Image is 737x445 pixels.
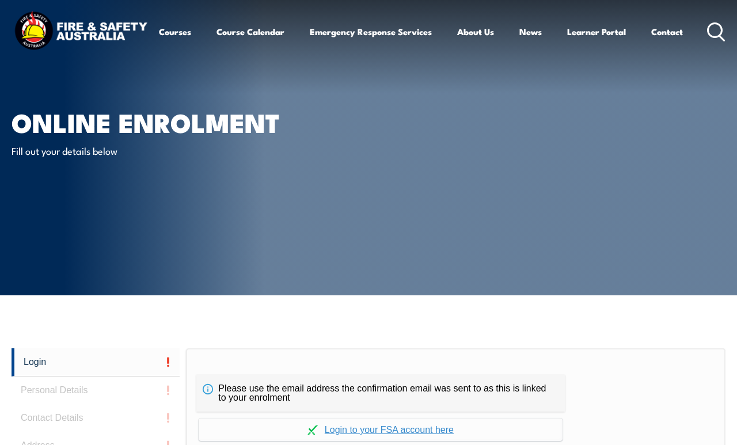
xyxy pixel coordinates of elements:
a: Learner Portal [567,18,626,45]
a: About Us [457,18,494,45]
a: Login [12,348,180,376]
img: Log in withaxcelerate [307,425,318,435]
a: News [519,18,542,45]
a: Course Calendar [216,18,284,45]
a: Emergency Response Services [310,18,432,45]
div: Please use the email address the confirmation email was sent to as this is linked to your enrolment [196,375,565,412]
h1: Online Enrolment [12,111,296,133]
a: Contact [651,18,683,45]
a: Courses [159,18,191,45]
p: Fill out your details below [12,144,222,157]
